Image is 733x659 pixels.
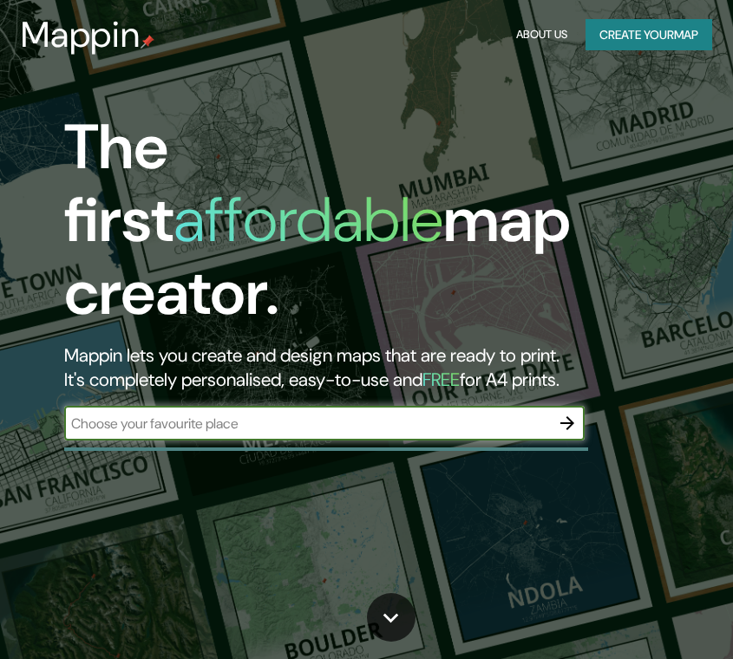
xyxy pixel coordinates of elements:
h5: FREE [422,368,460,392]
img: mappin-pin [141,35,154,49]
h1: The first map creator. [64,111,651,343]
input: Choose your favourite place [64,414,550,434]
h2: Mappin lets you create and design maps that are ready to print. It's completely personalised, eas... [64,343,651,392]
button: About Us [512,19,572,51]
button: Create yourmap [586,19,712,51]
h3: Mappin [21,14,141,55]
h1: affordable [173,179,443,260]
